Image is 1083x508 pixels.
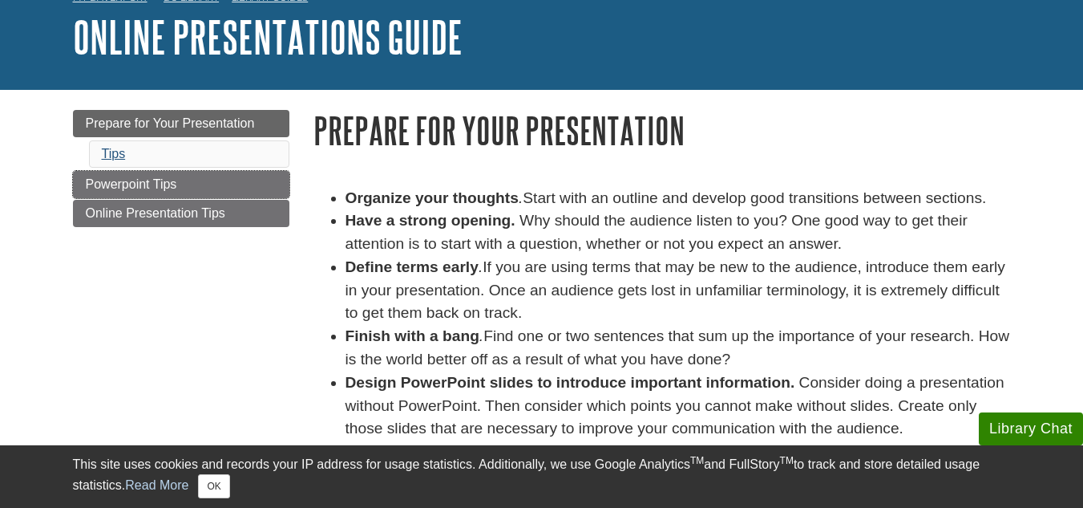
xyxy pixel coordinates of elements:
strong: Organize your thoughts [346,189,519,206]
sup: TM [780,455,794,466]
a: Online Presentation Tips [73,200,289,227]
h1: Prepare for Your Presentation [313,110,1011,151]
a: Read More [125,478,188,492]
div: Guide Page Menu [73,110,289,227]
a: Online Presentations Guide [73,12,463,62]
em: . [479,327,483,344]
button: Close [198,474,229,498]
strong: Design PowerPoint slides to introduce important information. [346,374,795,391]
button: Library Chat [979,412,1083,445]
li: Find one or two sentences that sum up the importance of your research. How is the world better of... [346,325,1011,372]
div: This site uses cookies and records your IP address for usage statistics. Additionally, we use Goo... [73,455,1011,498]
strong: Have a strong opening. [346,212,515,229]
a: Tips [102,147,126,161]
span: Online Presentation Tips [86,206,225,220]
em: . [445,443,449,460]
li: Consider doing a presentation without PowerPoint. Then consider which points you cannot make with... [346,372,1011,441]
sup: TM [690,455,704,466]
em: . [519,189,523,206]
span: Powerpoint Tips [86,177,177,191]
strong: Time yourself [346,443,445,460]
a: Prepare for Your Presentation [73,110,289,137]
span: Prepare for Your Presentation [86,116,255,130]
strong: Define terms early [346,258,479,275]
a: Powerpoint Tips [73,171,289,198]
li: Start with an outline and develop good transitions between sections. [346,187,1011,210]
strong: Finish with a bang [346,327,479,344]
li: Do not wait until the last minute to time your presentation. You only have 5 minutes to speak, so... [346,441,1011,487]
li: Why should the audience listen to you? One good way to get their attention is to start with a que... [346,209,1011,256]
li: If you are using terms that may be new to the audience, introduce them early in your presentation... [346,256,1011,325]
em: . [479,258,483,275]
